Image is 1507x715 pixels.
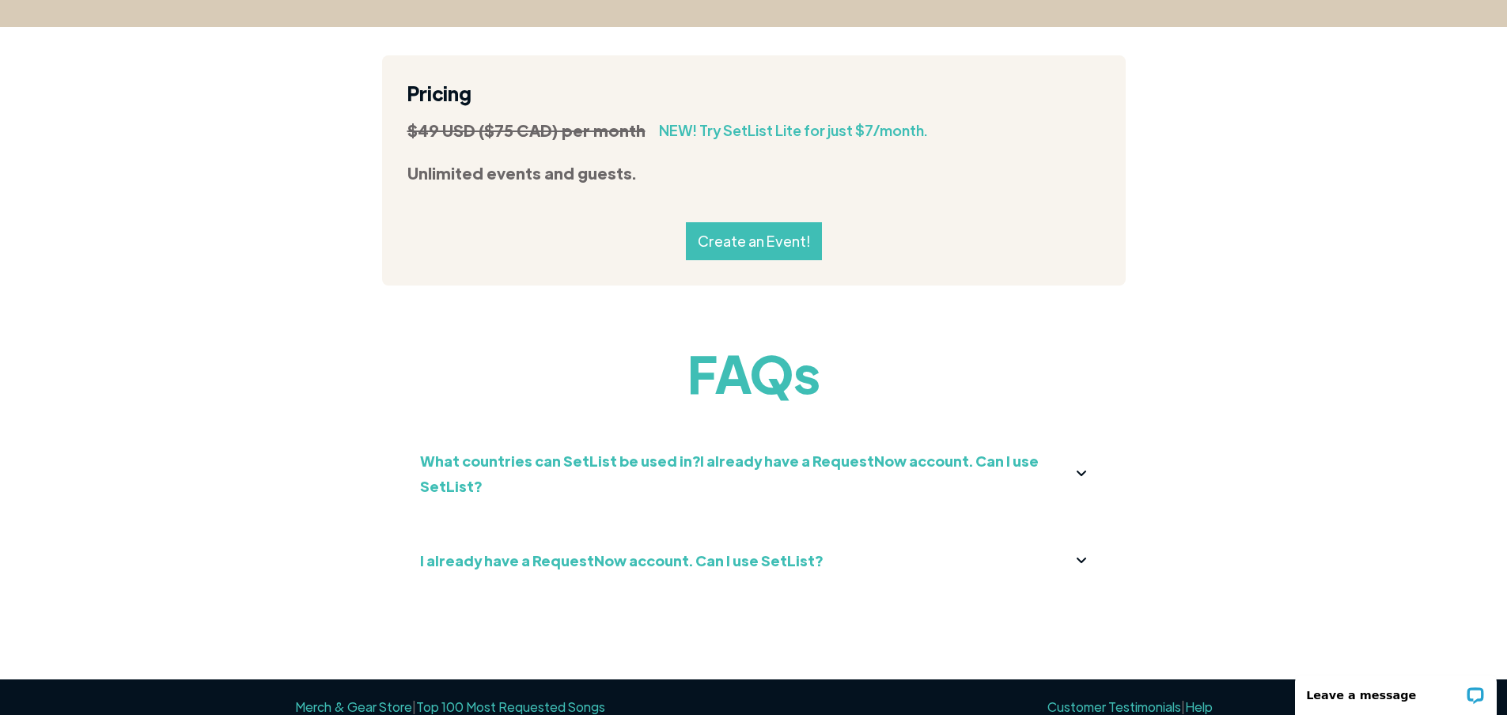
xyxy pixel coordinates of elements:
[686,222,822,260] a: Create an Event!
[407,81,471,105] strong: Pricing
[1285,665,1507,715] iframe: LiveChat chat widget
[420,551,823,569] strong: I already have a RequestNow account. Can I use SetList?
[1047,698,1181,715] a: Customer Testimonials
[295,698,412,715] a: Merch & Gear Store
[407,120,646,140] strong: $49 USD ($75 CAD) per month
[420,452,1039,495] strong: What countries can SetList be used in?I already have a RequestNow account. Can I use SetList?
[1077,558,1087,563] img: down arrow
[659,119,928,143] div: NEW! Try SetList Lite for just $7/month.
[1077,471,1086,476] img: dropdown icon
[382,341,1126,404] h1: FAQs
[407,163,636,183] strong: Unlimited events and guests.
[1185,698,1213,715] a: Help
[416,698,605,715] a: Top 100 Most Requested Songs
